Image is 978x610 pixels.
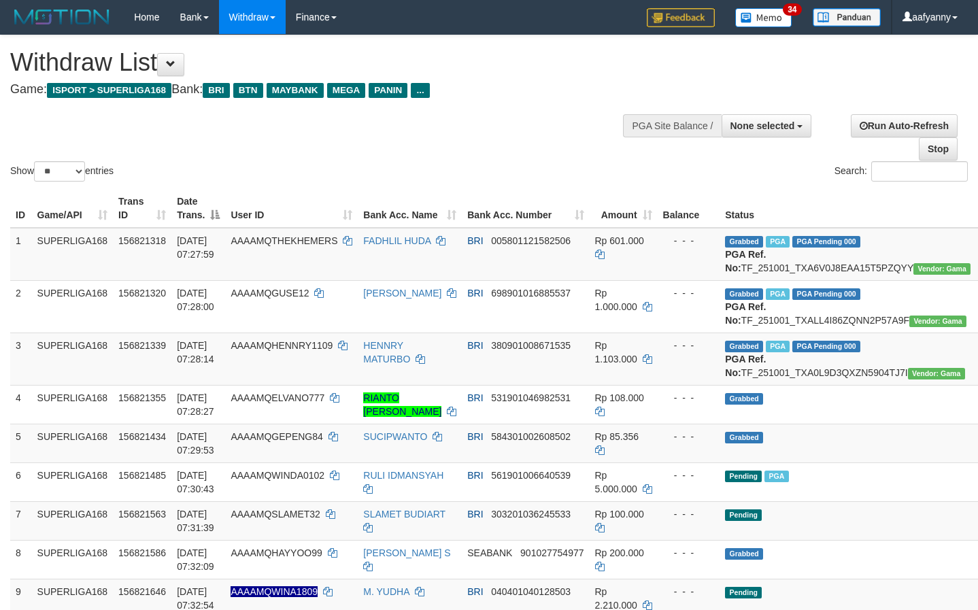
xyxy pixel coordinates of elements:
b: PGA Ref. No: [725,249,766,273]
span: Marked by aafandaneth [766,236,790,248]
span: Pending [725,471,762,482]
span: AAAAMQTHEKHEMERS [231,235,337,246]
div: - - - [663,546,715,560]
div: PGA Site Balance / [623,114,721,137]
span: Marked by aafandaneth [766,341,790,352]
span: BTN [233,83,263,98]
span: Rp 5.000.000 [595,470,637,494]
span: Vendor URL: https://trx31.1velocity.biz [908,368,965,379]
span: Grabbed [725,236,763,248]
span: Copy 531901046982531 to clipboard [491,392,571,403]
td: 8 [10,540,32,579]
div: - - - [663,234,715,248]
span: AAAAMQELVANO777 [231,392,324,403]
span: Grabbed [725,341,763,352]
td: 1 [10,228,32,281]
span: AAAAMQSLAMET32 [231,509,320,520]
button: None selected [722,114,812,137]
span: BRI [467,288,483,299]
td: SUPERLIGA168 [32,385,114,424]
th: Trans ID: activate to sort column ascending [113,189,171,228]
span: BRI [467,235,483,246]
span: BRI [467,392,483,403]
span: Rp 1.000.000 [595,288,637,312]
td: TF_251001_TXALL4I86ZQNN2P57A9F [720,280,976,333]
div: - - - [663,286,715,300]
span: 156821646 [118,586,166,597]
span: Copy 584301002608502 to clipboard [491,431,571,442]
label: Show entries [10,161,114,182]
span: 156821355 [118,392,166,403]
span: Vendor URL: https://trx31.1velocity.biz [913,263,971,275]
span: Pending [725,509,762,521]
span: Copy 040401040128503 to clipboard [491,586,571,597]
span: [DATE] 07:29:53 [177,431,214,456]
td: SUPERLIGA168 [32,501,114,540]
span: MAYBANK [267,83,324,98]
td: TF_251001_TXA0L9D3QXZN5904TJ7I [720,333,976,385]
span: 156821320 [118,288,166,299]
select: Showentries [34,161,85,182]
td: 2 [10,280,32,333]
th: Game/API: activate to sort column ascending [32,189,114,228]
h4: Game: Bank: [10,83,639,97]
a: [PERSON_NAME] S [363,547,450,558]
th: Amount: activate to sort column ascending [590,189,658,228]
span: Grabbed [725,393,763,405]
td: TF_251001_TXA6V0J8EAA15T5PZQYY [720,228,976,281]
a: SUCIPWANTO [363,431,427,442]
td: SUPERLIGA168 [32,228,114,281]
span: Rp 85.356 [595,431,639,442]
img: Feedback.jpg [647,8,715,27]
span: 156821563 [118,509,166,520]
td: 6 [10,462,32,501]
span: [DATE] 07:28:14 [177,340,214,365]
span: PANIN [369,83,407,98]
span: Marked by aafandaneth [766,288,790,300]
div: - - - [663,339,715,352]
span: Copy 005801121582506 to clipboard [491,235,571,246]
span: Grabbed [725,288,763,300]
td: SUPERLIGA168 [32,333,114,385]
div: - - - [663,469,715,482]
span: ... [411,83,429,98]
b: PGA Ref. No: [725,354,766,378]
span: Grabbed [725,432,763,443]
span: Copy 380901008671535 to clipboard [491,340,571,351]
a: RULI IDMANSYAH [363,470,443,481]
span: BRI [203,83,229,98]
span: BRI [467,509,483,520]
a: HENNRY MATURBO [363,340,410,365]
span: [DATE] 07:31:39 [177,509,214,533]
th: Bank Acc. Name: activate to sort column ascending [358,189,462,228]
span: Nama rekening ada tanda titik/strip, harap diedit [231,586,318,597]
th: Balance [658,189,720,228]
span: AAAAMQHENNRY1109 [231,340,333,351]
span: PGA Pending [792,236,860,248]
h1: Withdraw List [10,49,639,76]
a: SLAMET BUDIART [363,509,445,520]
span: Copy 561901006640539 to clipboard [491,470,571,481]
a: M. YUDHA [363,586,409,597]
span: Rp 100.000 [595,509,644,520]
td: 5 [10,424,32,462]
span: 156821434 [118,431,166,442]
span: BRI [467,431,483,442]
input: Search: [871,161,968,182]
span: Copy 698901016885537 to clipboard [491,288,571,299]
span: BRI [467,586,483,597]
div: - - - [663,391,715,405]
a: FADHLIL HUDA [363,235,431,246]
span: Copy 901027754977 to clipboard [520,547,584,558]
span: None selected [730,120,795,131]
span: [DATE] 07:30:43 [177,470,214,494]
span: 156821485 [118,470,166,481]
td: SUPERLIGA168 [32,540,114,579]
span: AAAAMQGUSE12 [231,288,309,299]
th: User ID: activate to sort column ascending [225,189,358,228]
span: Copy 303201036245533 to clipboard [491,509,571,520]
a: RIANTO [PERSON_NAME] [363,392,441,417]
span: 156821586 [118,547,166,558]
span: Vendor URL: https://trx31.1velocity.biz [909,316,966,327]
span: [DATE] 07:28:00 [177,288,214,312]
